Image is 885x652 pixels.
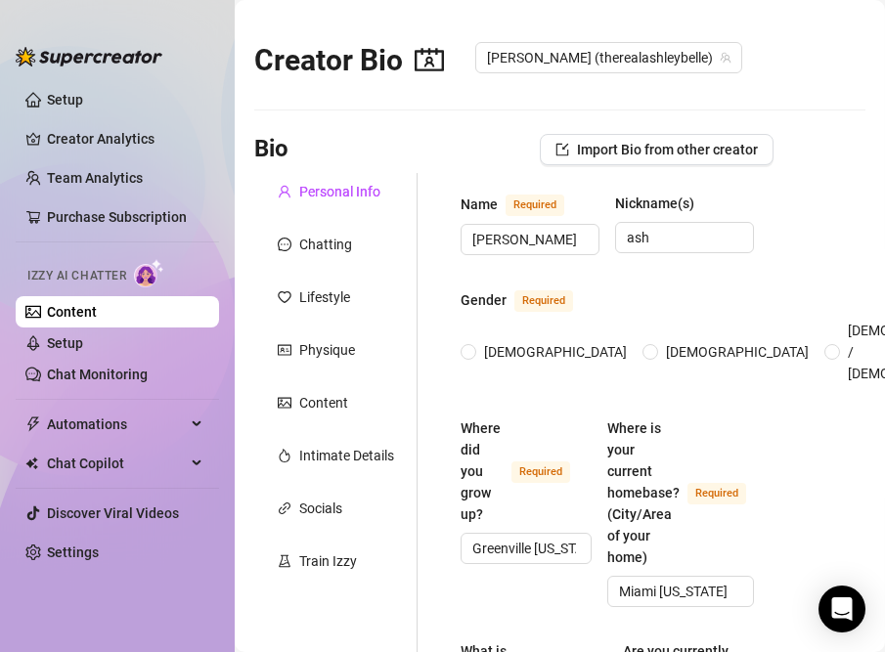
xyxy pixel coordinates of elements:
[720,52,731,64] span: team
[299,550,357,572] div: Train Izzy
[47,170,143,186] a: Team Analytics
[47,448,186,479] span: Chat Copilot
[47,92,83,108] a: Setup
[607,417,754,568] label: Where is your current homebase? (City/Area of your home)
[577,142,758,157] span: Import Bio from other creator
[278,185,291,198] span: user
[278,554,291,568] span: experiment
[687,483,746,504] span: Required
[299,445,394,466] div: Intimate Details
[299,392,348,413] div: Content
[540,134,774,165] button: Import Bio from other creator
[278,501,291,515] span: link
[25,456,38,470] img: Chat Copilot
[47,335,83,351] a: Setup
[514,290,573,312] span: Required
[506,195,564,216] span: Required
[461,417,592,525] label: Where did you grow up?
[472,538,576,559] input: Where did you grow up?
[627,227,738,248] input: Nickname(s)
[27,267,126,285] span: Izzy AI Chatter
[819,586,865,632] div: Open Intercom Messenger
[47,505,179,521] a: Discover Viral Videos
[619,581,738,602] input: Where is your current homebase? (City/Area of your home)
[16,47,162,66] img: logo-BBDzfeDw.svg
[299,339,355,361] div: Physique
[299,498,342,519] div: Socials
[278,343,291,357] span: idcard
[47,201,203,233] a: Purchase Subscription
[299,234,352,255] div: Chatting
[555,143,569,156] span: import
[607,417,680,568] div: Where is your current homebase? (City/Area of your home)
[461,288,595,312] label: Gender
[134,259,164,287] img: AI Chatter
[415,45,444,74] span: contacts
[299,181,380,202] div: Personal Info
[278,396,291,410] span: picture
[47,304,97,320] a: Content
[615,193,708,214] label: Nickname(s)
[25,416,41,432] span: thunderbolt
[615,193,694,214] div: Nickname(s)
[254,134,288,165] h3: Bio
[47,409,186,440] span: Automations
[461,417,504,525] div: Where did you grow up?
[461,194,498,215] div: Name
[299,286,350,308] div: Lifestyle
[472,229,584,250] input: Name
[511,461,570,483] span: Required
[476,341,635,363] span: [DEMOGRAPHIC_DATA]
[278,290,291,304] span: heart
[47,367,148,382] a: Chat Monitoring
[658,341,817,363] span: [DEMOGRAPHIC_DATA]
[278,449,291,462] span: fire
[487,43,730,72] span: Ashley (therealashleybelle)
[47,123,203,154] a: Creator Analytics
[278,238,291,251] span: message
[461,193,586,216] label: Name
[461,289,507,311] div: Gender
[47,544,99,560] a: Settings
[254,42,444,79] h2: Creator Bio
